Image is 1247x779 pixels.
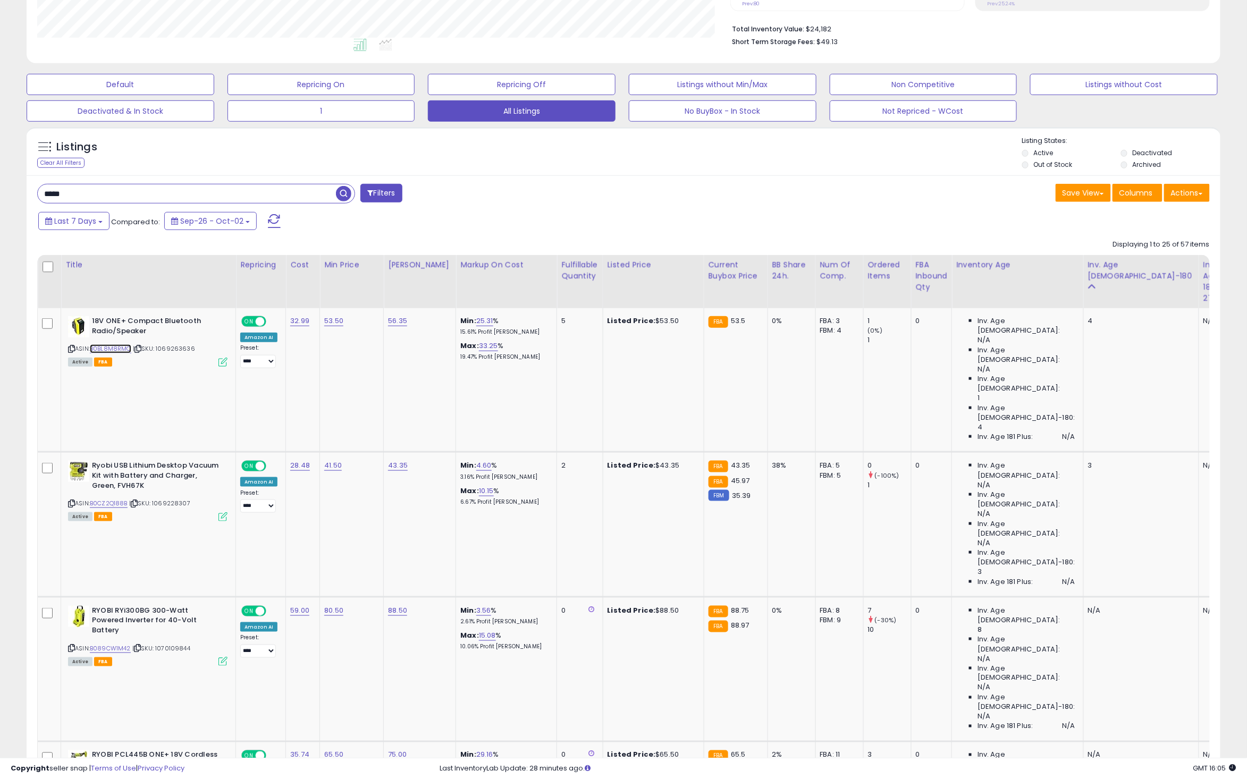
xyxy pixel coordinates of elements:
button: Deactivated & In Stock [27,100,214,122]
span: ON [242,317,256,326]
div: Min Price [324,259,379,270]
span: All listings currently available for purchase on Amazon [68,512,92,521]
label: Out of Stock [1034,160,1073,169]
b: Max: [460,630,479,640]
div: 1 [868,316,911,326]
p: 15.61% Profit [PERSON_NAME] [460,328,549,336]
div: Fulfillable Quantity [561,259,598,282]
div: % [460,606,549,625]
a: 33.25 [479,341,498,351]
div: Listed Price [608,259,700,270]
div: FBM: 5 [820,471,855,480]
div: Preset: [240,489,277,513]
span: N/A [978,683,990,692]
a: 4.60 [476,460,492,471]
div: % [460,316,549,336]
small: Prev: 25.24% [987,1,1015,7]
a: 53.50 [324,316,343,326]
a: 43.35 [388,460,408,471]
span: Inv. Age [DEMOGRAPHIC_DATA]-180: [978,548,1075,567]
button: Actions [1164,184,1210,202]
div: Repricing [240,259,281,270]
a: 10.15 [479,486,494,496]
b: 18V ONE+ Compact Bluetooth Radio/Speaker [92,316,221,338]
span: ON [242,606,256,615]
span: Inv. Age [DEMOGRAPHIC_DATA]: [978,461,1075,480]
span: N/A [978,480,990,490]
span: All listings currently available for purchase on Amazon [68,657,92,666]
span: Inv. Age [DEMOGRAPHIC_DATA]: [978,519,1075,538]
div: 10 [868,625,911,634]
b: Total Inventory Value: [732,24,804,33]
div: FBA: 5 [820,461,855,470]
span: Columns [1119,188,1153,198]
div: N/A [1088,606,1191,615]
small: (-100%) [875,471,899,480]
div: Preset: [240,634,277,658]
small: FBA [709,316,728,328]
div: 3 [1088,461,1191,470]
span: FBA [94,512,112,521]
div: % [460,461,549,480]
div: 0 [916,606,944,615]
span: Sep-26 - Oct-02 [180,216,243,226]
span: All listings currently available for purchase on Amazon [68,358,92,367]
b: Max: [460,486,479,496]
div: Clear All Filters [37,158,85,168]
div: Ordered Items [868,259,907,282]
button: Last 7 Days [38,212,109,230]
span: OFF [265,606,282,615]
small: FBA [709,606,728,617]
div: % [460,341,549,361]
a: 32.99 [290,316,309,326]
small: FBA [709,476,728,488]
span: Inv. Age [DEMOGRAPHIC_DATA]: [978,316,1075,335]
div: FBA inbound Qty [916,259,948,293]
span: Inv. Age [DEMOGRAPHIC_DATA]: [978,345,1075,365]
h5: Listings [56,140,97,155]
div: $43.35 [608,461,696,470]
div: 0% [772,316,807,326]
div: Displaying 1 to 25 of 57 items [1113,240,1210,250]
span: Inv. Age 181 Plus: [978,722,1033,731]
a: 80.50 [324,605,343,616]
strong: Copyright [11,763,49,773]
small: FBM [709,490,729,501]
small: FBA [709,621,728,632]
div: seller snap | | [11,764,184,774]
span: 8 [978,625,982,634]
small: Prev: 80 [742,1,760,7]
span: N/A [978,365,990,374]
button: Repricing On [228,74,415,95]
div: 0 [868,461,911,470]
div: 2 [561,461,594,470]
div: Preset: [240,344,277,368]
button: Non Competitive [830,74,1017,95]
div: ASIN: [68,461,228,520]
div: Current Buybox Price [709,259,763,282]
span: 2025-10-10 16:05 GMT [1193,763,1236,773]
div: Title [65,259,231,270]
b: Listed Price: [608,316,656,326]
span: OFF [265,462,282,471]
div: N/A [1203,461,1228,470]
span: N/A [978,654,990,664]
span: 43.35 [731,460,751,470]
b: Ryobi USB Lithium Desktop Vacuum Kit with Battery and Charger, Green, FVH67K [92,461,221,493]
label: Deactivated [1133,148,1173,157]
button: No BuyBox - In Stock [629,100,816,122]
span: Inv. Age 181 Plus: [978,432,1033,442]
button: Save View [1056,184,1111,202]
a: 88.50 [388,605,407,616]
div: Num of Comp. [820,259,859,282]
b: Max: [460,341,479,351]
b: Short Term Storage Fees: [732,37,815,46]
span: 3 [978,567,982,577]
button: Listings without Min/Max [629,74,816,95]
p: 19.47% Profit [PERSON_NAME] [460,353,549,361]
a: Privacy Policy [138,763,184,773]
a: B089CW1M42 [90,644,131,653]
a: 3.56 [476,605,491,616]
div: FBA: 8 [820,606,855,615]
div: N/A [1203,316,1228,326]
